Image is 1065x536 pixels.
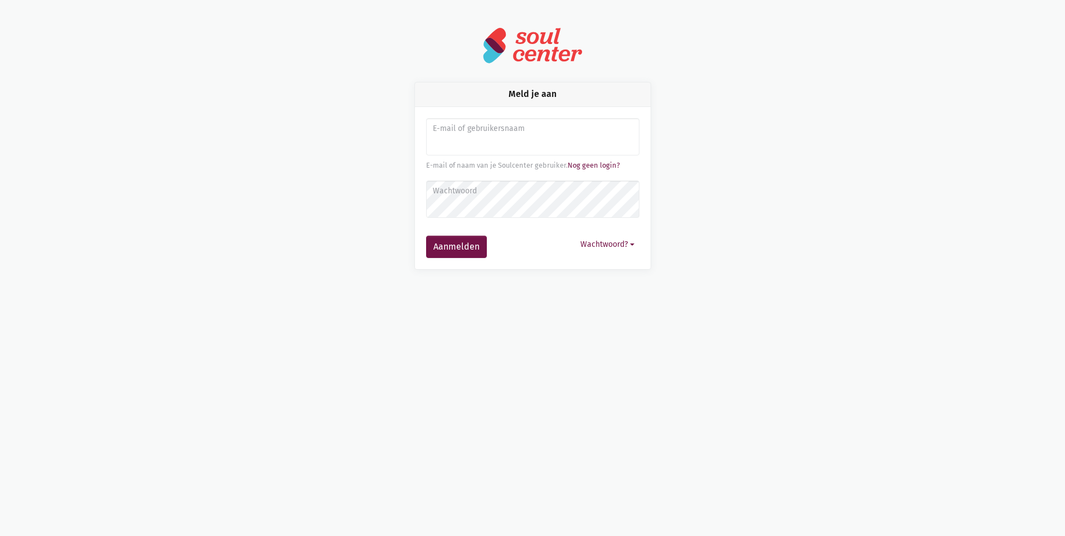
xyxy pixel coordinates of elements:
[426,160,639,171] div: E-mail of naam van je Soulcenter gebruiker.
[482,27,583,64] img: logo-soulcenter-full.svg
[415,82,651,106] div: Meld je aan
[568,161,620,169] a: Nog geen login?
[426,118,639,258] form: Aanmelden
[575,236,639,253] button: Wachtwoord?
[426,236,487,258] button: Aanmelden
[433,123,632,135] label: E-mail of gebruikersnaam
[433,185,632,197] label: Wachtwoord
